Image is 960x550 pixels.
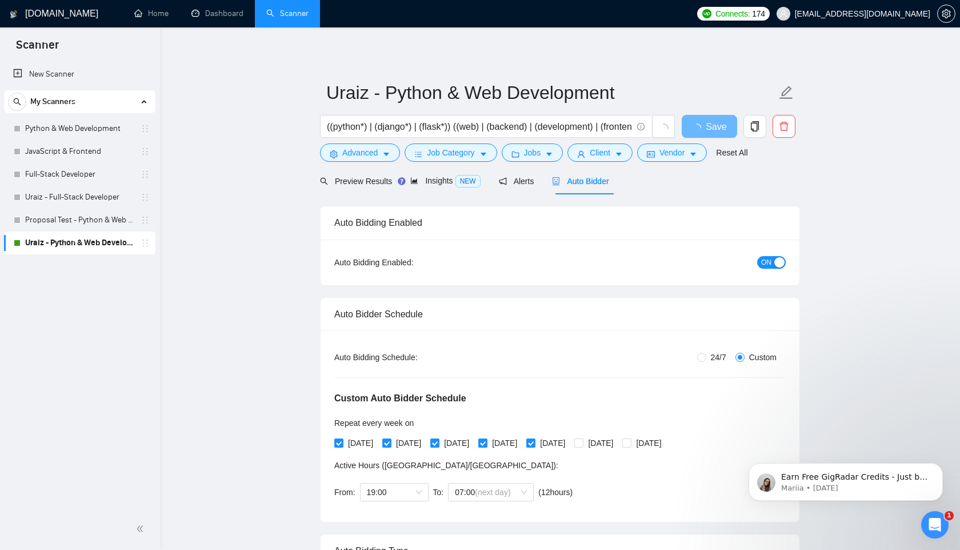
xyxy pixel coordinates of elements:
[552,177,609,186] span: Auto Bidder
[334,392,466,405] h5: Custom Auto Bidder Schedule
[567,144,633,162] button: userClientcaret-down
[141,238,150,248] span: holder
[342,146,378,159] span: Advanced
[320,177,392,186] span: Preview Results
[397,176,407,186] div: Tooltip anchor
[475,488,510,497] span: (next day)
[637,123,645,130] span: info-circle
[334,461,558,470] span: Active Hours ( [GEOGRAPHIC_DATA]/[GEOGRAPHIC_DATA] ):
[136,523,147,535] span: double-left
[320,144,400,162] button: settingAdvancedcaret-down
[706,351,731,364] span: 24/7
[773,115,795,138] button: delete
[692,123,706,133] span: loading
[30,90,75,113] span: My Scanners
[50,33,197,315] span: Earn Free GigRadar Credits - Just by Sharing Your Story! 💬 Want more credits for sending proposal...
[25,117,134,140] a: Python & Web Development
[25,163,134,186] a: Full-Stack Developer
[327,119,632,134] input: Search Freelance Jobs...
[682,115,737,138] button: Save
[545,150,553,158] span: caret-down
[7,37,68,61] span: Scanner
[583,437,618,449] span: [DATE]
[499,177,534,186] span: Alerts
[13,63,146,86] a: New Scanner
[487,437,522,449] span: [DATE]
[538,488,573,497] span: ( 12 hours)
[577,150,585,158] span: user
[25,209,134,232] a: Proposal Test - Python & Web Development
[410,177,418,185] span: area-chart
[511,150,519,158] span: folder
[615,150,623,158] span: caret-down
[134,9,169,18] a: homeHome
[773,121,795,131] span: delete
[779,85,794,100] span: edit
[191,9,243,18] a: dashboardDashboard
[502,144,563,162] button: folderJobscaret-down
[689,150,697,158] span: caret-down
[745,351,781,364] span: Custom
[455,175,481,188] span: NEW
[938,9,955,18] span: setting
[715,7,750,20] span: Connects:
[433,488,444,497] span: To:
[334,298,786,330] div: Auto Bidder Schedule
[334,351,485,364] div: Auto Bidding Schedule:
[334,206,786,239] div: Auto Bidding Enabled
[391,437,426,449] span: [DATE]
[744,121,766,131] span: copy
[535,437,570,449] span: [DATE]
[343,437,378,449] span: [DATE]
[647,150,655,158] span: idcard
[659,146,685,159] span: Vendor
[937,5,955,23] button: setting
[779,10,787,18] span: user
[25,232,134,254] a: Uraiz - Python & Web Development
[141,124,150,133] span: holder
[410,176,480,185] span: Insights
[552,177,560,185] span: robot
[9,98,26,106] span: search
[326,78,777,107] input: Scanner name...
[731,439,960,519] iframe: Intercom notifications message
[743,115,766,138] button: copy
[405,144,497,162] button: barsJob Categorycaret-down
[330,150,338,158] span: setting
[367,484,422,501] span: 19:00
[4,90,155,254] li: My Scanners
[752,7,765,20] span: 174
[414,150,422,158] span: bars
[945,511,954,520] span: 1
[761,256,771,269] span: ON
[716,146,747,159] a: Reset All
[921,511,949,539] iframe: Intercom live chat
[499,177,507,185] span: notification
[658,123,669,134] span: loading
[479,150,487,158] span: caret-down
[706,119,726,134] span: Save
[590,146,610,159] span: Client
[25,140,134,163] a: JavaScript & Frontend
[4,63,155,86] li: New Scanner
[25,186,134,209] a: Uraiz - Full-Stack Developer
[631,437,666,449] span: [DATE]
[524,146,541,159] span: Jobs
[427,146,474,159] span: Job Category
[334,488,355,497] span: From:
[10,5,18,23] img: logo
[382,150,390,158] span: caret-down
[141,216,150,225] span: holder
[439,437,474,449] span: [DATE]
[141,170,150,179] span: holder
[334,419,414,428] span: Repeat every week on
[141,193,150,202] span: holder
[266,9,309,18] a: searchScanner
[50,44,197,54] p: Message from Mariia, sent 2w ago
[455,484,527,501] span: 07:00
[702,9,711,18] img: upwork-logo.png
[141,147,150,156] span: holder
[334,256,485,269] div: Auto Bidding Enabled:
